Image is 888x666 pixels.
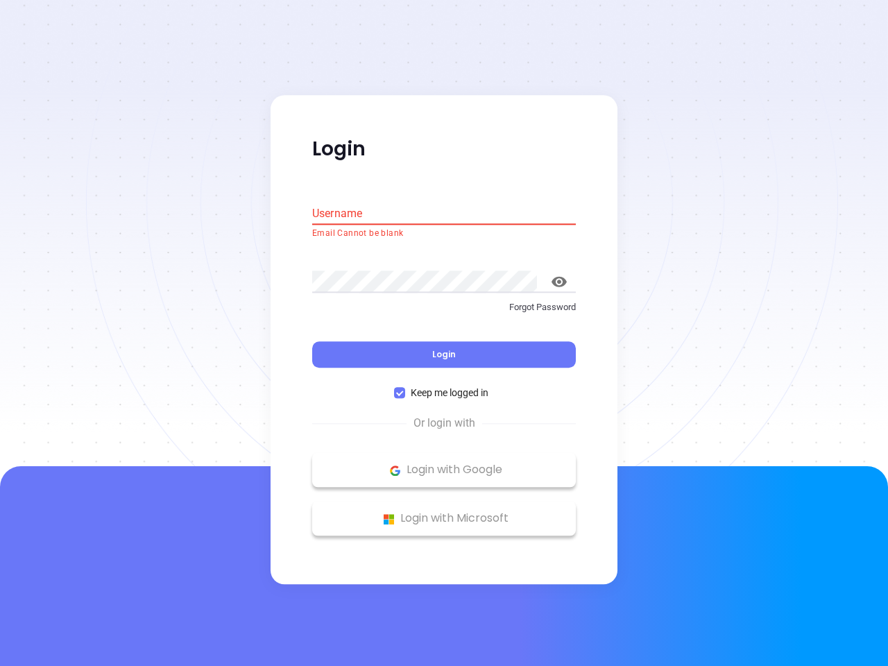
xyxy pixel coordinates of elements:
span: Or login with [407,416,482,432]
img: Microsoft Logo [380,511,398,528]
img: Google Logo [386,462,404,479]
p: Login with Google [319,460,569,481]
p: Login [312,137,576,162]
p: Login with Microsoft [319,509,569,529]
button: Google Logo Login with Google [312,453,576,488]
button: toggle password visibility [543,265,576,298]
a: Forgot Password [312,300,576,325]
span: Keep me logged in [405,386,494,401]
p: Email Cannot be blank [312,227,576,241]
button: Microsoft Logo Login with Microsoft [312,502,576,536]
p: Forgot Password [312,300,576,314]
button: Login [312,342,576,368]
span: Login [432,349,456,361]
